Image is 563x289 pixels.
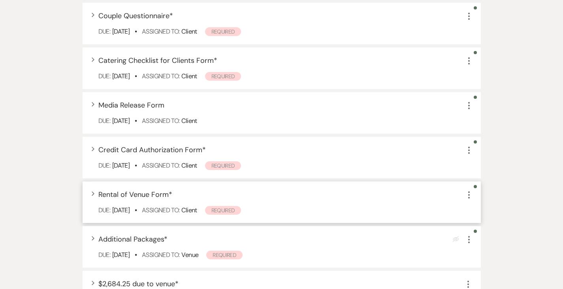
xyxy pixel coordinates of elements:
span: Required [205,72,241,81]
span: Additional Packages * [98,234,168,244]
span: Venue [181,251,198,259]
span: Client [181,27,197,36]
span: Assigned To: [142,161,179,170]
span: Assigned To: [142,206,179,214]
span: Required [205,206,241,215]
span: Assigned To: [142,251,179,259]
span: [DATE] [112,27,130,36]
span: Credit Card Authorization Form * [98,145,206,155]
span: $2,684.25 due to venue * [98,279,179,289]
button: Media Release Form [98,102,164,109]
span: [DATE] [112,206,130,214]
span: Required [205,27,241,36]
b: • [135,251,137,259]
span: Client [181,72,197,80]
span: [DATE] [112,161,130,170]
button: Catering Checklist for Clients Form* [98,57,217,64]
span: [DATE] [112,72,130,80]
span: Due: [98,72,110,80]
span: Due: [98,206,110,214]
span: Client [181,206,197,214]
b: • [135,206,137,214]
span: Assigned To: [142,72,179,80]
span: Due: [98,251,110,259]
b: • [135,72,137,80]
span: Required [205,161,241,170]
span: Client [181,161,197,170]
button: Additional Packages* [98,236,168,243]
b: • [135,161,137,170]
span: Required [206,251,243,259]
b: • [135,117,137,125]
span: Due: [98,161,110,170]
button: Credit Card Authorization Form* [98,146,206,153]
span: Client [181,117,197,125]
span: Due: [98,27,110,36]
span: Assigned To: [142,27,179,36]
span: Couple Questionnaire * [98,11,173,21]
span: [DATE] [112,251,130,259]
span: [DATE] [112,117,130,125]
span: Due: [98,117,110,125]
span: Assigned To: [142,117,179,125]
button: Rental of Venue Form* [98,191,172,198]
button: Couple Questionnaire* [98,12,173,19]
b: • [135,27,137,36]
span: Rental of Venue Form * [98,190,172,199]
span: Catering Checklist for Clients Form * [98,56,217,65]
span: Media Release Form [98,100,164,110]
button: $2,684.25 due to venue* [98,280,179,287]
